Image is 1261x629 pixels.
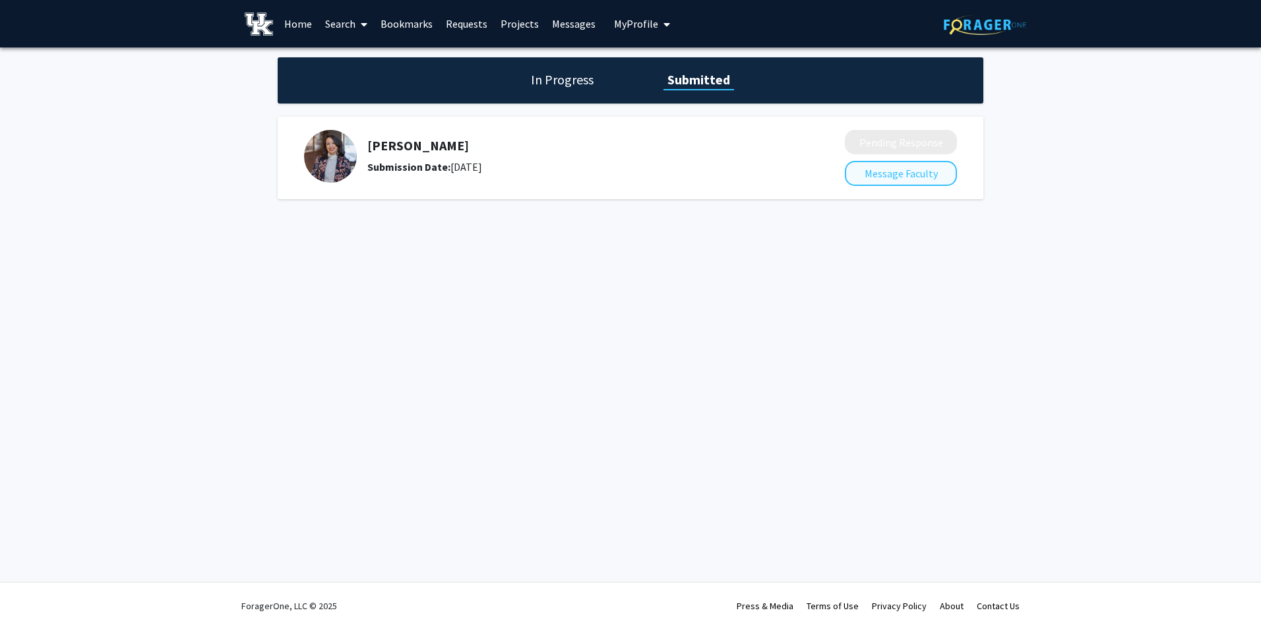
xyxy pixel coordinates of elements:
img: Profile Picture [304,130,357,183]
a: Terms of Use [807,600,859,612]
h5: [PERSON_NAME] [367,138,775,154]
a: Privacy Policy [872,600,927,612]
a: Projects [494,1,545,47]
a: Search [319,1,374,47]
a: Bookmarks [374,1,439,47]
a: Messages [545,1,602,47]
iframe: Chat [10,570,56,619]
a: Message Faculty [845,167,957,180]
a: About [940,600,964,612]
button: Pending Response [845,130,957,154]
a: Requests [439,1,494,47]
button: Message Faculty [845,161,957,186]
div: [DATE] [367,159,775,175]
div: ForagerOne, LLC © 2025 [241,583,337,629]
span: My Profile [614,17,658,30]
img: University of Kentucky Logo [245,13,273,36]
a: Press & Media [737,600,793,612]
a: Home [278,1,319,47]
b: Submission Date: [367,160,450,173]
h1: In Progress [527,71,598,89]
img: ForagerOne Logo [944,15,1026,35]
h1: Submitted [663,71,734,89]
a: Contact Us [977,600,1020,612]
